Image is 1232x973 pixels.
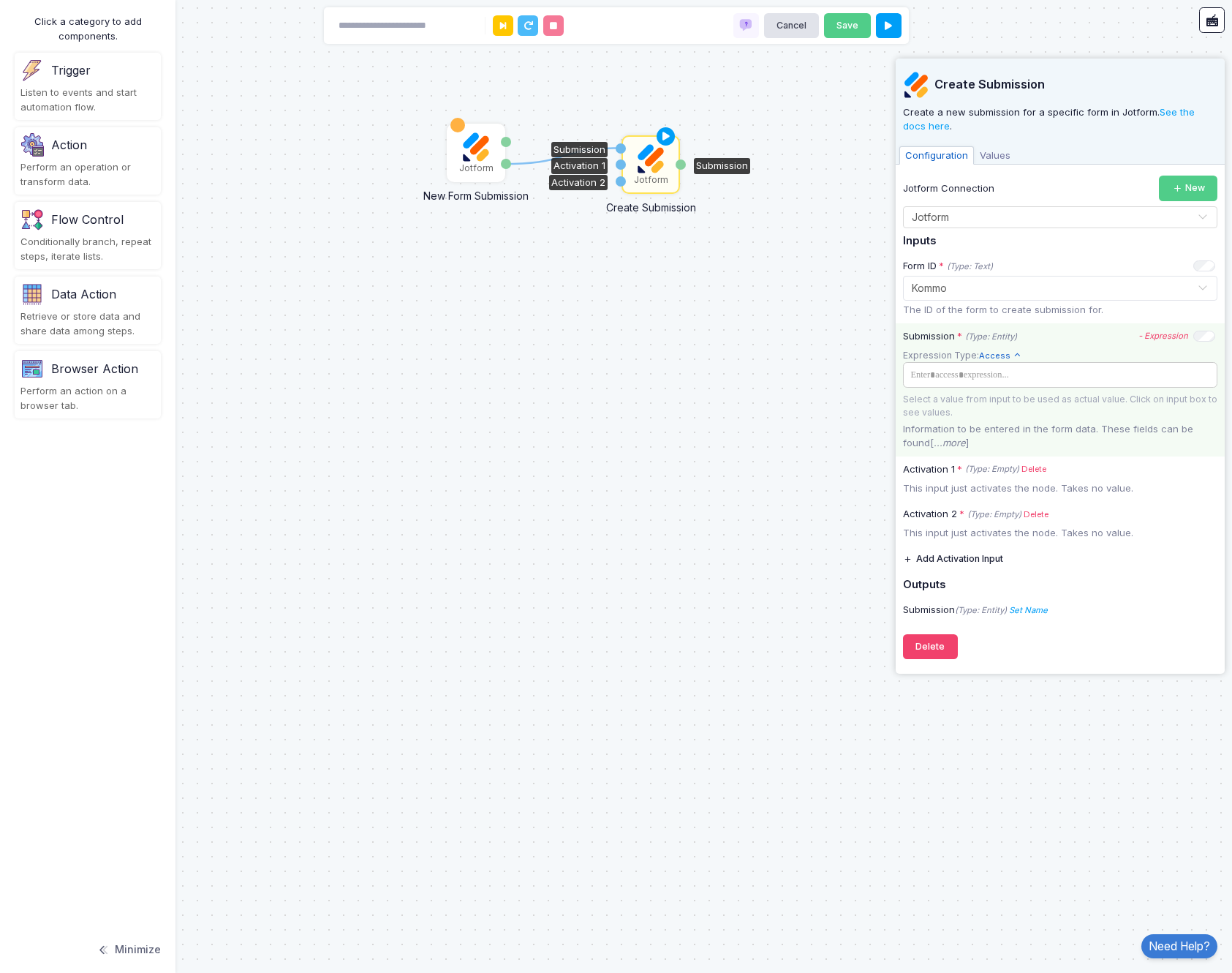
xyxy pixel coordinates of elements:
[15,15,161,43] div: Click a category to add components.
[899,146,974,165] span: Configuration
[903,579,1217,592] h5: Outputs
[20,357,44,380] img: category-v1.png
[589,192,713,215] div: Create Submission
[903,329,1017,344] div: Submission
[20,282,44,306] img: category.png
[903,72,929,98] img: jotform.svg
[896,526,1225,541] div: This input just activates the node. Takes no value.
[896,603,1225,617] div: Submission
[461,132,491,162] img: jotform.svg
[955,605,1007,615] i: (Type: Entity)
[551,142,608,158] div: Submission
[824,13,872,39] button: Save
[694,158,750,174] div: Submission
[51,136,87,154] div: Action
[634,173,668,187] div: Jotform
[965,331,1017,342] i: (Type: Entity)
[1141,934,1217,958] a: Need Help?
[896,462,1225,477] label: Activation 1
[903,546,1003,572] button: Add Activation Input
[20,86,155,114] div: Listen to events and start automation flow.
[903,393,1217,420] div: Select a value from input to be used as actual value. Click on input box to see values.
[51,61,91,79] div: Trigger
[903,181,994,196] label: Jotform Connection
[903,259,993,274] div: Form ID
[551,158,608,174] div: Activation 1
[1021,463,1046,476] a: Delete
[903,350,979,361] span: Expression Type:
[947,261,993,271] i: (Type: Text)
[967,508,1021,521] i: (Type: Empty)
[903,634,958,660] button: Delete
[896,507,1225,522] label: Activation 2
[1009,605,1048,615] a: Set Name
[965,463,1019,476] i: (Type: Empty)
[934,78,1218,92] span: Create Submission
[974,146,1016,165] span: Values
[764,13,820,39] button: Cancel
[903,362,1217,388] tags: ​
[51,211,124,228] div: Flow Control
[20,384,155,413] div: Perform an action on a browser tab.
[1138,330,1188,342] a: - Expression
[51,360,138,377] div: Browser Action
[20,59,44,82] img: trigger.png
[414,181,538,203] div: New Form Submission
[51,285,116,303] div: Data Action
[20,309,155,338] div: Retrieve or store data and share data among steps.
[20,208,44,231] img: flow-v1.png
[1024,508,1048,521] a: Delete
[903,303,1217,318] p: The ID of the form to create submission for.
[459,162,494,175] div: Jotform
[20,160,155,189] div: Perform an operation or transform data.
[903,105,1217,134] p: Create a new submission for a specific form in Jotform. .
[97,933,161,966] button: Minimize
[1138,331,1188,341] i: - Expression
[903,422,1217,451] p: Information to be entered in the form data. These fields can be found[ ]
[979,350,1021,362] span: Access
[1159,176,1217,201] button: New
[934,437,966,448] i: ...more
[903,235,1217,248] h5: Inputs
[20,133,44,157] img: settings.png
[549,175,608,191] div: Activation 2
[896,481,1225,496] div: This input just activates the node. Takes no value.
[636,144,665,173] img: jotform.svg
[20,235,155,263] div: Conditionally branch, repeat steps, iterate lists.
